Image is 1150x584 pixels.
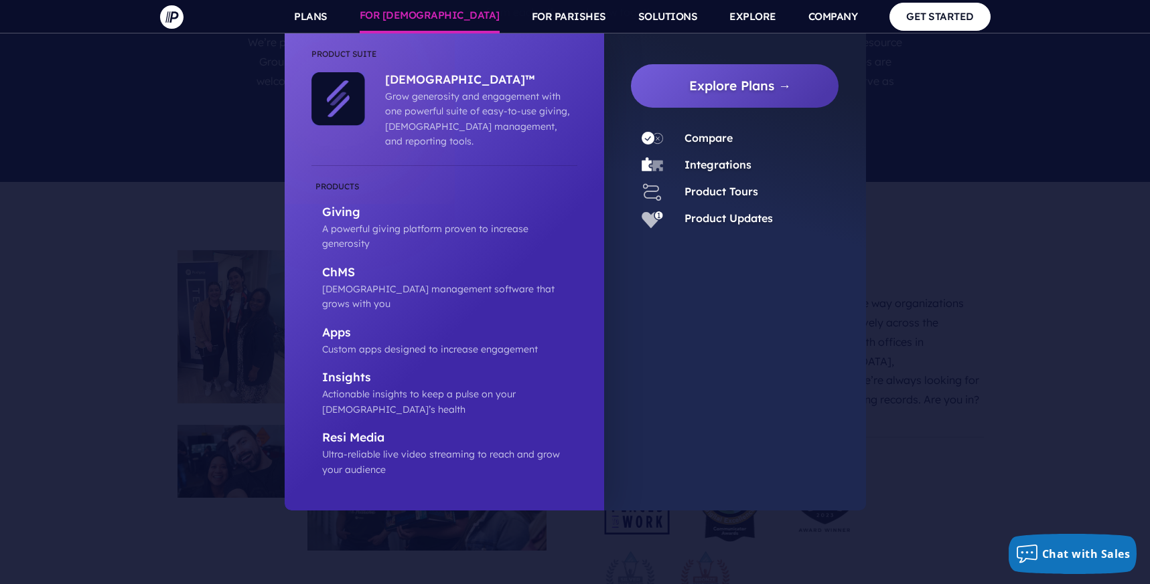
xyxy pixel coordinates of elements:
p: Apps [322,325,577,342]
span: Chat with Sales [1042,547,1131,561]
a: ChMS [DEMOGRAPHIC_DATA] management software that grows with you [311,265,577,312]
p: Insights [322,370,577,387]
p: Grow generosity and engagement with one powerful suite of easy-to-use giving, [DEMOGRAPHIC_DATA] ... [385,89,571,149]
a: Giving A powerful giving platform proven to increase generosity [311,179,577,252]
p: Resi Media [322,430,577,447]
a: Integrations [685,158,751,171]
img: Integrations - Icon [642,155,663,176]
button: Chat with Sales [1009,534,1137,574]
a: Integrations - Icon [631,155,674,176]
a: Product Updates - Icon [631,208,674,229]
p: Actionable insights to keep a pulse on your [DEMOGRAPHIC_DATA]’s health [322,387,577,417]
a: Compare - Icon [631,128,674,149]
p: [DEMOGRAPHIC_DATA] management software that grows with you [322,282,577,312]
a: Product Updates [685,211,773,225]
a: Compare [685,131,733,144]
img: Product Tours - Icon [642,181,663,203]
p: Custom apps designed to increase engagement [322,342,577,357]
a: Product Tours [685,185,758,198]
a: [DEMOGRAPHIC_DATA]™ Grow generosity and engagement with one powerful suite of easy-to-use giving,... [365,72,571,149]
a: Insights Actionable insights to keep a pulse on your [DEMOGRAPHIC_DATA]’s health [311,370,577,417]
p: ChMS [322,265,577,282]
p: Giving [322,205,577,221]
a: Explore Plans → [642,64,839,108]
li: Product Suite [311,47,577,72]
p: Ultra-reliable live video streaming to reach and grow your audience [322,447,577,477]
a: Resi Media Ultra-reliable live video streaming to reach and grow your audience [311,430,577,477]
a: Apps Custom apps designed to increase engagement [311,325,577,357]
a: Product Tours - Icon [631,181,674,203]
img: Product Updates - Icon [642,208,663,229]
p: [DEMOGRAPHIC_DATA]™ [385,72,571,89]
img: ChurchStaq™ - Icon [311,72,365,126]
p: A powerful giving platform proven to increase generosity [322,221,577,252]
img: Compare - Icon [642,128,663,149]
a: GET STARTED [889,3,991,30]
